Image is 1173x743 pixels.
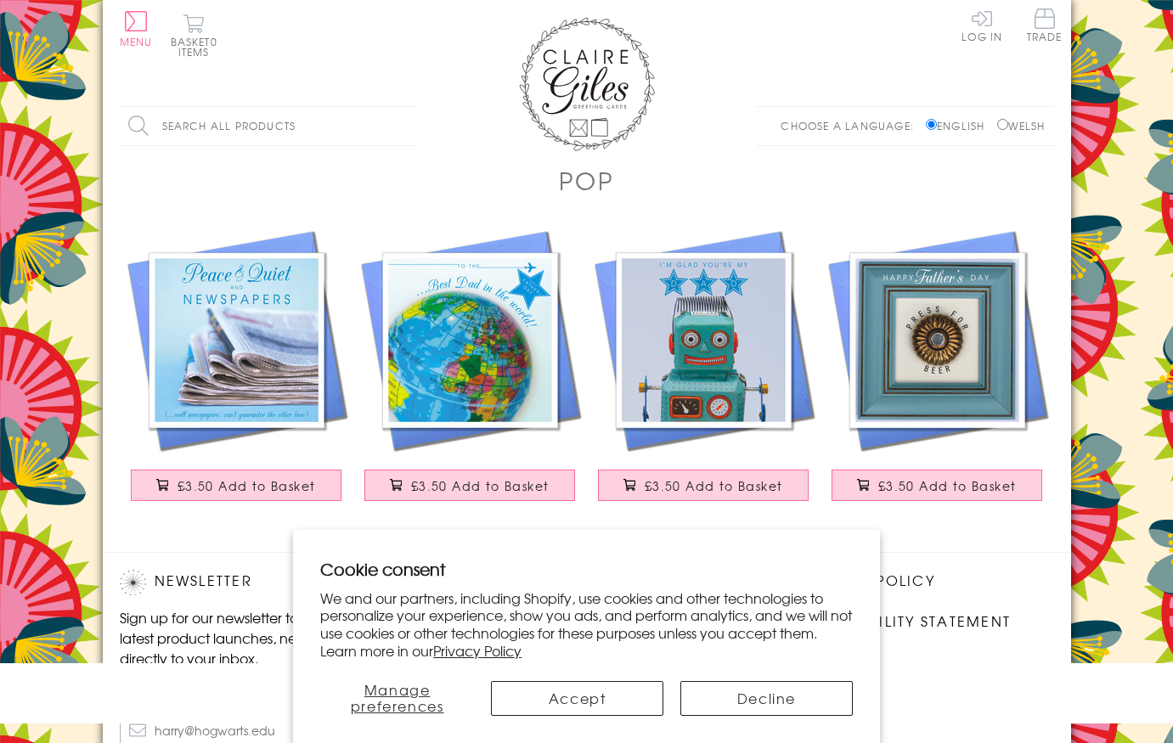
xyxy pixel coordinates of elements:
[587,223,821,457] img: Father's Day Card, Robot, I'm Glad You're My Dad
[962,8,1002,42] a: Log In
[120,107,417,145] input: Search all products
[411,477,550,494] span: £3.50 Add to Basket
[598,470,809,501] button: £3.50 Add to Basket
[120,34,153,49] span: Menu
[781,118,922,133] p: Choose a language:
[353,223,587,457] img: Father's Day Card, Globe, Best Dad in the World
[120,223,353,457] img: Father's Day Card, Newspapers, Peace and Quiet and Newspapers
[878,477,1017,494] span: £3.50 Add to Basket
[519,17,655,151] img: Claire Giles Greetings Cards
[320,681,474,716] button: Manage preferences
[926,118,993,133] label: English
[491,681,663,716] button: Accept
[320,589,853,660] p: We and our partners, including Shopify, use cookies and other technologies to personalize your ex...
[120,570,409,595] h2: Newsletter
[178,477,316,494] span: £3.50 Add to Basket
[997,118,1046,133] label: Welsh
[320,557,853,581] h2: Cookie consent
[680,681,853,716] button: Decline
[1027,8,1063,42] span: Trade
[821,223,1054,518] a: Father's Day Card, Happy Father's Day, Press for Beer £3.50 Add to Basket
[799,611,1011,633] a: Accessibility Statement
[559,163,613,198] h1: POP
[353,223,587,518] a: Father's Day Card, Globe, Best Dad in the World £3.50 Add to Basket
[645,477,783,494] span: £3.50 Add to Basket
[171,14,217,57] button: Basket0 items
[926,119,937,130] input: English
[997,119,1008,130] input: Welsh
[178,34,217,59] span: 0 items
[131,470,341,501] button: £3.50 Add to Basket
[1027,8,1063,45] a: Trade
[433,640,522,661] a: Privacy Policy
[821,223,1054,457] img: Father's Day Card, Happy Father's Day, Press for Beer
[587,223,821,518] a: Father's Day Card, Robot, I'm Glad You're My Dad £3.50 Add to Basket
[832,470,1042,501] button: £3.50 Add to Basket
[120,607,409,668] p: Sign up for our newsletter to receive the latest product launches, news and offers directly to yo...
[400,107,417,145] input: Search
[120,223,353,518] a: Father's Day Card, Newspapers, Peace and Quiet and Newspapers £3.50 Add to Basket
[364,470,575,501] button: £3.50 Add to Basket
[351,679,444,716] span: Manage preferences
[120,11,153,47] button: Menu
